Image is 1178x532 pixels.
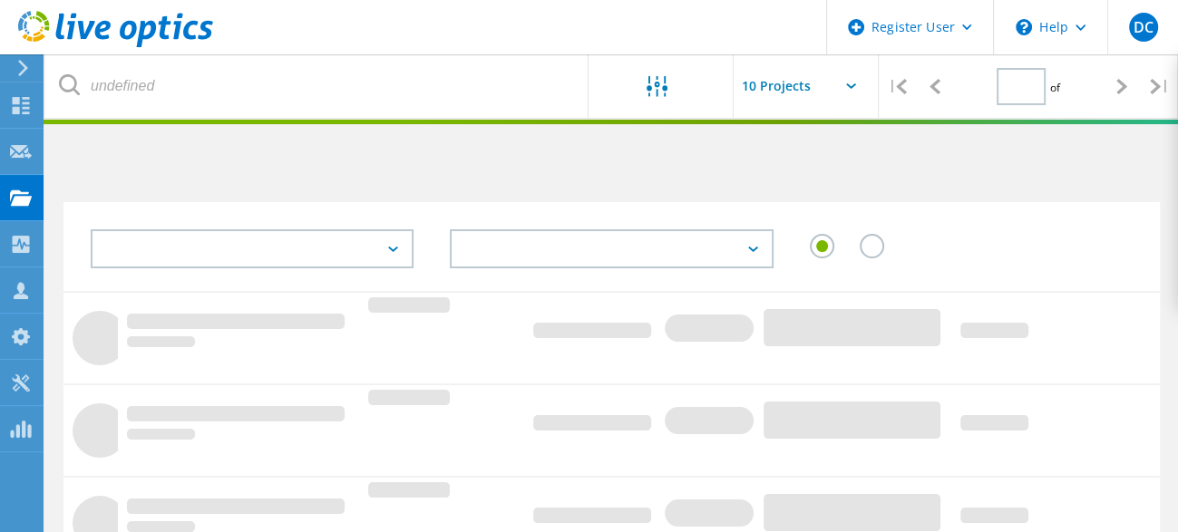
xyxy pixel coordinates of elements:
[879,54,916,119] div: |
[1050,80,1060,95] span: of
[18,38,213,51] a: Live Optics Dashboard
[45,54,589,118] input: undefined
[1133,20,1153,34] span: DC
[1141,54,1178,119] div: |
[1016,19,1032,35] svg: \n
